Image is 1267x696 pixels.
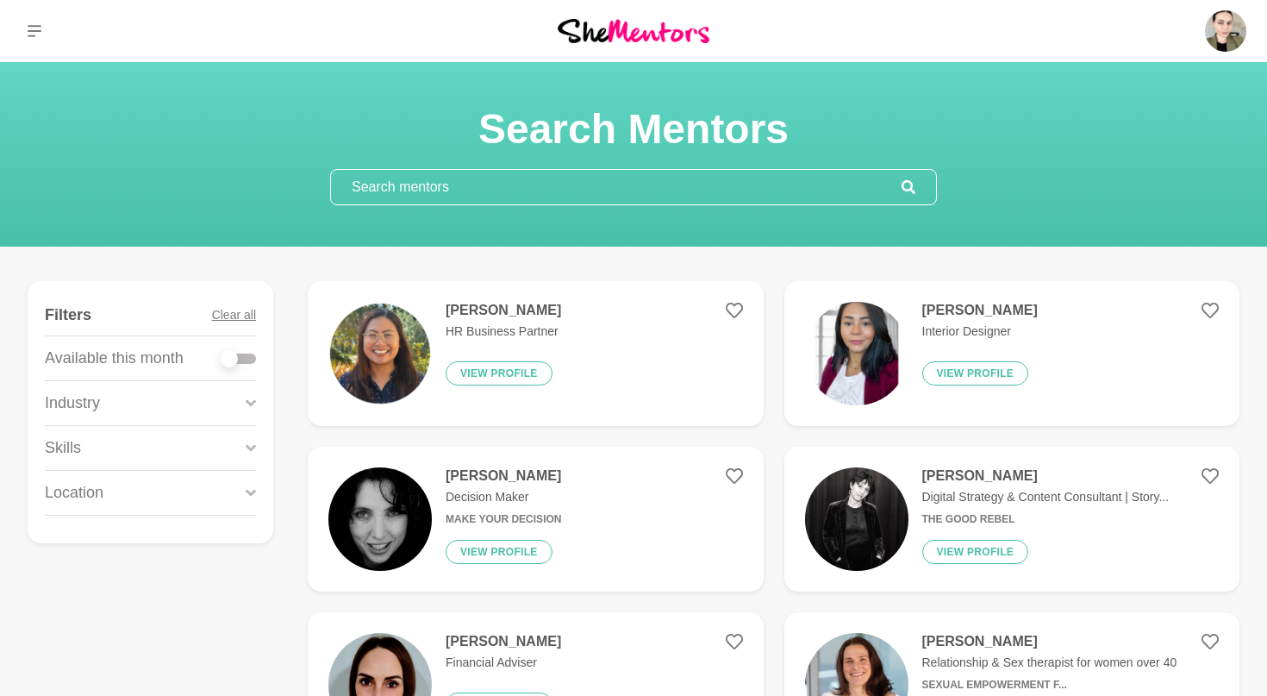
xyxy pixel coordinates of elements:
button: View profile [922,540,1029,564]
h1: Search Mentors [330,103,937,155]
p: Location [45,481,103,505]
img: 672c9e0f5c28f94a877040268cd8e7ac1f2c7f14-1080x1350.png [805,302,908,405]
img: 1044fa7e6122d2a8171cf257dcb819e56f039831-1170x656.jpg [805,467,908,571]
p: Skills [45,436,81,460]
h4: [PERSON_NAME] [446,633,561,650]
a: [PERSON_NAME]Interior DesignerView profile [784,281,1240,426]
h6: Sexual Empowerment f... [922,679,1177,692]
h4: [PERSON_NAME] [922,302,1038,319]
h6: The Good Rebel [922,513,1170,526]
button: View profile [446,540,552,564]
a: [PERSON_NAME]HR Business PartnerView profile [308,281,764,426]
p: Relationship & Sex therapist for women over 40 [922,654,1177,672]
p: Decision Maker [446,488,561,506]
img: 231d6636be52241877ec7df6b9df3e537ea7a8ca-1080x1080.png [328,302,432,405]
p: HR Business Partner [446,323,561,341]
p: Financial Adviser [446,654,561,672]
button: View profile [446,361,552,386]
a: [PERSON_NAME]Digital Strategy & Content Consultant | Story...The Good RebelView profile [784,447,1240,592]
p: Industry [45,392,100,415]
a: [PERSON_NAME]Decision MakerMake Your DecisionView profile [308,447,764,592]
p: Interior Designer [922,323,1038,341]
img: Aurora Francois [1205,10,1246,52]
p: Available this month [45,347,184,370]
h6: Make Your Decision [446,513,561,526]
h4: [PERSON_NAME] [446,302,561,319]
h4: [PERSON_NAME] [922,633,1177,650]
button: Clear all [212,295,256,335]
h4: [PERSON_NAME] [446,467,561,485]
img: She Mentors Logo [558,19,709,42]
input: Search mentors [331,170,902,204]
button: View profile [922,361,1029,386]
p: Digital Strategy & Content Consultant | Story... [922,488,1170,506]
h4: Filters [45,305,91,325]
h4: [PERSON_NAME] [922,467,1170,485]
img: 443bca476f7facefe296c2c6ab68eb81e300ea47-400x400.jpg [328,467,432,571]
